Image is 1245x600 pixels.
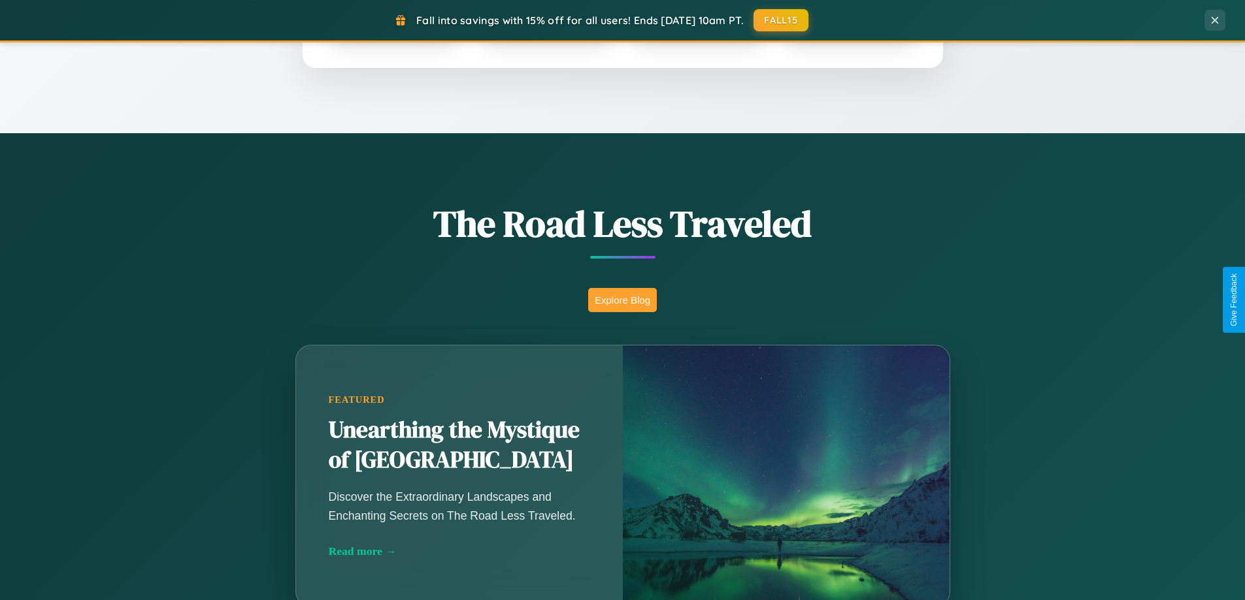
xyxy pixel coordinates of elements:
div: Featured [329,394,590,405]
div: Give Feedback [1229,274,1238,326]
h2: Unearthing the Mystique of [GEOGRAPHIC_DATA] [329,415,590,475]
h1: The Road Less Traveled [231,198,1015,249]
button: FALL15 [754,9,808,31]
span: Fall into savings with 15% off for all users! Ends [DATE] 10am PT. [416,14,744,27]
p: Discover the Extraordinary Landscapes and Enchanting Secrets on The Road Less Traveled. [329,488,590,524]
button: Explore Blog [588,288,657,312]
div: Read more → [329,545,590,558]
